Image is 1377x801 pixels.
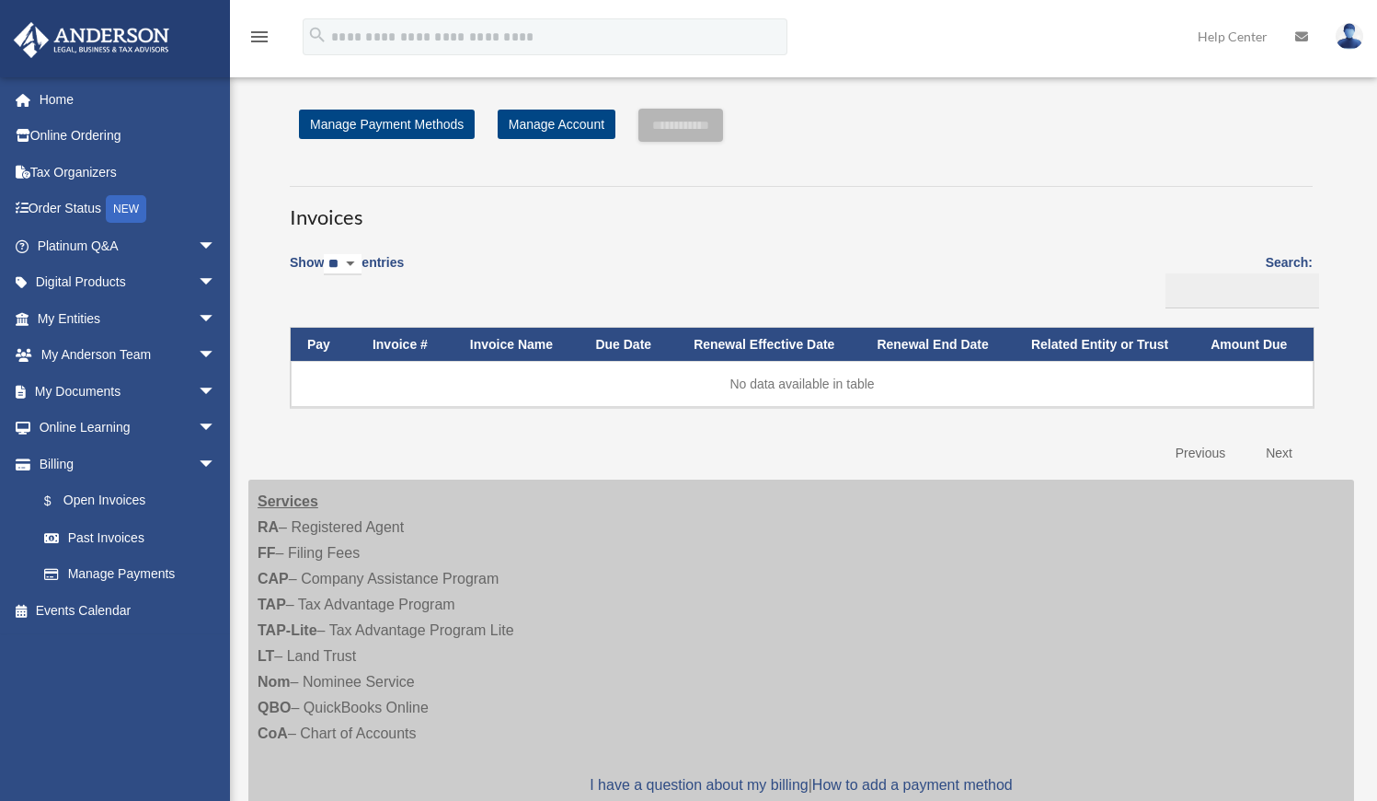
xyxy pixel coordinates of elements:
th: Invoice Name: activate to sort column ascending [453,328,579,362]
span: arrow_drop_down [198,337,235,375]
th: Amount Due: activate to sort column ascending [1194,328,1314,362]
a: How to add a payment method [812,777,1013,793]
a: Manage Payment Methods [299,110,475,139]
th: Pay: activate to sort column descending [291,328,356,362]
span: arrow_drop_down [198,410,235,447]
a: Digital Productsarrow_drop_down [13,264,244,301]
a: $Open Invoices [26,482,225,520]
a: Previous [1162,435,1239,472]
a: Order StatusNEW [13,191,244,228]
img: Anderson Advisors Platinum Portal [8,22,175,58]
label: Search: [1159,251,1313,308]
a: menu [248,32,270,48]
label: Show entries [290,251,404,294]
span: arrow_drop_down [198,227,235,265]
a: Home [13,81,244,118]
a: Past Invoices [26,519,235,556]
td: No data available in table [291,361,1314,407]
p: | [258,772,1345,798]
a: Online Ordering [13,118,244,155]
strong: Services [258,493,318,509]
a: Platinum Q&Aarrow_drop_down [13,227,244,264]
strong: TAP-Lite [258,622,317,638]
th: Invoice #: activate to sort column ascending [356,328,453,362]
span: arrow_drop_down [198,373,235,411]
strong: CoA [258,726,288,741]
a: Tax Organizers [13,154,244,191]
i: menu [248,26,270,48]
th: Related Entity or Trust: activate to sort column ascending [1015,328,1194,362]
a: Events Calendar [13,592,244,629]
span: arrow_drop_down [198,446,235,483]
span: arrow_drop_down [198,264,235,302]
input: Search: [1165,273,1319,308]
strong: CAP [258,571,289,586]
h3: Invoices [290,186,1313,232]
strong: Nom [258,674,291,690]
a: Billingarrow_drop_down [13,446,235,482]
strong: RA [258,519,279,535]
strong: FF [258,545,276,561]
a: My Anderson Teamarrow_drop_down [13,337,244,374]
th: Renewal Effective Date: activate to sort column ascending [677,328,860,362]
strong: LT [258,648,274,664]
a: Manage Account [498,110,615,139]
span: arrow_drop_down [198,300,235,338]
div: NEW [106,195,146,223]
img: User Pic [1336,23,1363,50]
strong: TAP [258,597,286,612]
a: Next [1252,435,1306,472]
a: I have a question about my billing [590,777,808,793]
i: search [307,25,327,45]
a: My Documentsarrow_drop_down [13,373,244,410]
a: Manage Payments [26,556,235,593]
span: $ [54,490,63,513]
th: Renewal End Date: activate to sort column ascending [860,328,1015,362]
select: Showentries [324,254,361,275]
a: Online Learningarrow_drop_down [13,410,244,447]
th: Due Date: activate to sort column ascending [579,328,677,362]
a: My Entitiesarrow_drop_down [13,300,244,337]
strong: QBO [258,700,291,715]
